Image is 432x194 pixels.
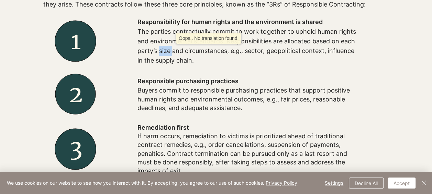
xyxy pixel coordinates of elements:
span: Responsibility for human rights and the environment is shared [137,18,322,25]
span: Responsible purchasing practices [137,77,239,85]
h2: 3 [52,132,100,164]
button: Decline All [349,177,384,188]
img: Close [420,179,428,187]
span: Settings [325,178,343,188]
a: Privacy Policy [266,180,297,186]
h2: 1 [42,25,110,57]
button: Accept [388,177,416,188]
button: Close [420,177,428,188]
span: Remediation first [137,124,189,131]
span: We use cookies on our website to see how you interact with it. By accepting, you agree to our use... [7,180,297,186]
h2: 2 [42,78,110,110]
p: If harm occurs, remediation to victims is prioritized ahead of traditional contract remedies, e.g... [137,132,357,175]
p: Buyers commit to responsible purchasing practices that support positive human rights and environm... [137,86,357,112]
p: The parties contractually commit to work together to uphold human rights and environmental standa... [137,27,357,65]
